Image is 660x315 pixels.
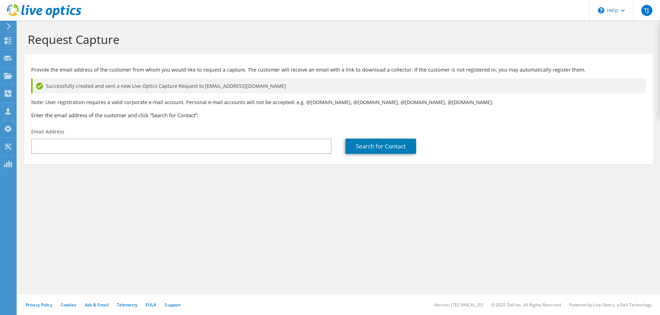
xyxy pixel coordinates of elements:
span: Successfully created and sent a new Live Optics Capture Request to [EMAIL_ADDRESS][DOMAIN_NAME] [46,82,286,90]
a: Privacy Policy [26,302,52,308]
p: Provide the email address of the customer from whom you would like to request a capture. The cust... [31,66,646,74]
li: Version: [TECHNICAL_ID] [434,302,483,308]
p: Note: User registration requires a valid corporate e-mail account. Personal e-mail accounts will ... [31,99,646,106]
span: TJ [641,5,652,16]
li: © 2025 Dell Inc. All Rights Reserved [491,302,561,308]
a: Ads & Email [85,302,108,308]
label: Email Address [31,128,64,135]
svg: \n [598,7,604,13]
a: Support [165,302,181,308]
h1: Request Capture [28,32,646,47]
a: EULA [146,302,156,308]
li: Powered by Live Optics, a Dell Technology [569,302,652,308]
a: Cookies [61,302,77,308]
a: Telemetry [117,302,137,308]
a: Search for Contact [345,139,416,154]
h3: Enter the email address of the customer and click “Search for Contact”. [31,111,646,119]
